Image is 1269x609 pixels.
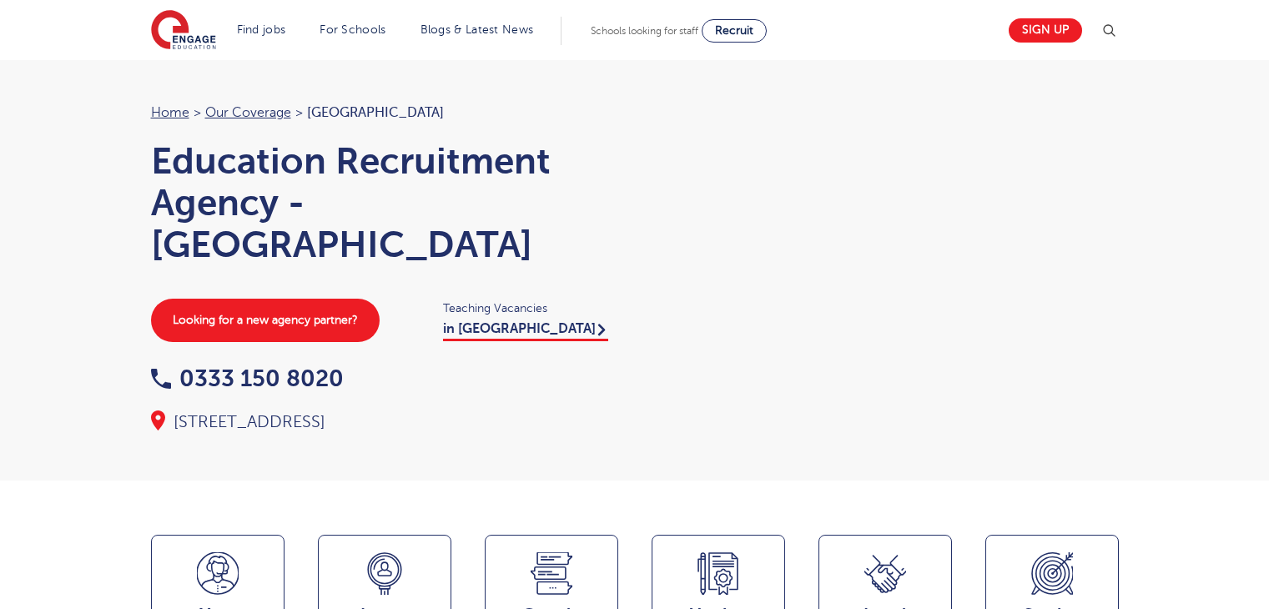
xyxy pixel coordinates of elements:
[151,10,216,52] img: Engage Education
[715,24,753,37] span: Recruit
[151,299,380,342] a: Looking for a new agency partner?
[420,23,534,36] a: Blogs & Latest News
[205,105,291,120] a: Our coverage
[1009,18,1082,43] a: Sign up
[443,321,608,341] a: in [GEOGRAPHIC_DATA]
[194,105,201,120] span: >
[307,105,444,120] span: [GEOGRAPHIC_DATA]
[151,105,189,120] a: Home
[151,410,618,434] div: [STREET_ADDRESS]
[151,365,344,391] a: 0333 150 8020
[295,105,303,120] span: >
[702,19,767,43] a: Recruit
[443,299,618,318] span: Teaching Vacancies
[151,140,618,265] h1: Education Recruitment Agency - [GEOGRAPHIC_DATA]
[591,25,698,37] span: Schools looking for staff
[237,23,286,36] a: Find jobs
[151,102,618,123] nav: breadcrumb
[320,23,385,36] a: For Schools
